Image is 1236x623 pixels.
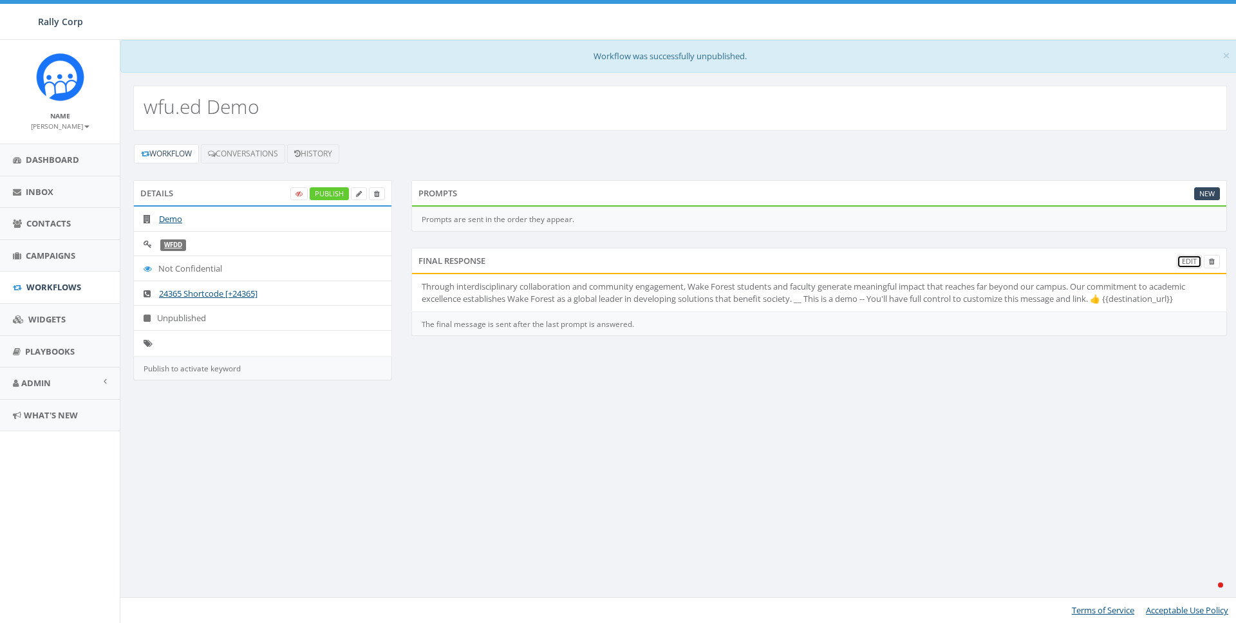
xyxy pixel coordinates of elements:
li: Not Confidential [134,256,391,281]
a: Conversations [201,144,285,163]
a: Demo [159,213,182,225]
a: [PERSON_NAME] [31,120,89,131]
span: Inbox [26,186,53,198]
span: Playbooks [25,346,75,357]
div: The final message is sent after the last prompt is answered. [411,312,1227,337]
span: Admin [21,377,51,389]
a: 24365 Shortcode [+24365] [159,288,257,299]
span: Widgets [28,313,66,325]
li: Through interdisciplinary collaboration and community engagement, Wake Forest students and facult... [412,274,1226,311]
a: Workflow [134,144,199,163]
span: Campaigns [26,250,75,261]
div: Prompts are sent in the order they appear. [411,207,1227,232]
a: Acceptable Use Policy [1146,604,1228,616]
div: Final Response [411,248,1227,274]
span: Contacts [26,218,71,229]
img: Icon_1.png [36,53,84,101]
span: × [1222,46,1230,64]
div: Publish to activate keyword [133,357,392,381]
span: Workflows [26,281,81,293]
h2: wfu.ed Demo [144,96,259,117]
small: [PERSON_NAME] [31,122,89,131]
a: New [1194,187,1220,201]
a: History [287,144,339,163]
small: Name [50,111,70,120]
a: Edit [1177,255,1202,268]
li: Unpublished [134,305,391,331]
span: Rally Corp [38,15,83,28]
span: Dashboard [26,154,79,165]
a: Terms of Service [1072,604,1134,616]
span: What's New [24,409,78,421]
a: WFDD [164,241,182,249]
button: Close [1222,49,1230,62]
div: Details [133,180,392,206]
iframe: Intercom live chat [1192,579,1223,610]
div: Prompts [411,180,1227,206]
a: Publish [310,187,349,201]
